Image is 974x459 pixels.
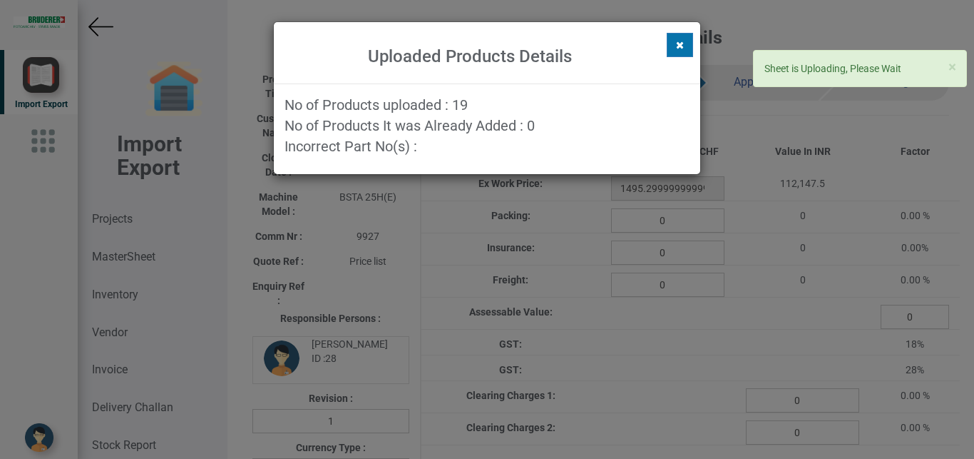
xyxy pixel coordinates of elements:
h3: Uploaded Products Details [295,47,645,66]
div: Incorrect Part No(s) : [284,136,690,157]
span: × [948,59,956,76]
div: No of Products It was Already Added : 0 [284,116,690,136]
div: No of Products uploaded : 19 [284,95,690,116]
span: Sheet is Uploading, Please Wait [764,63,901,74]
